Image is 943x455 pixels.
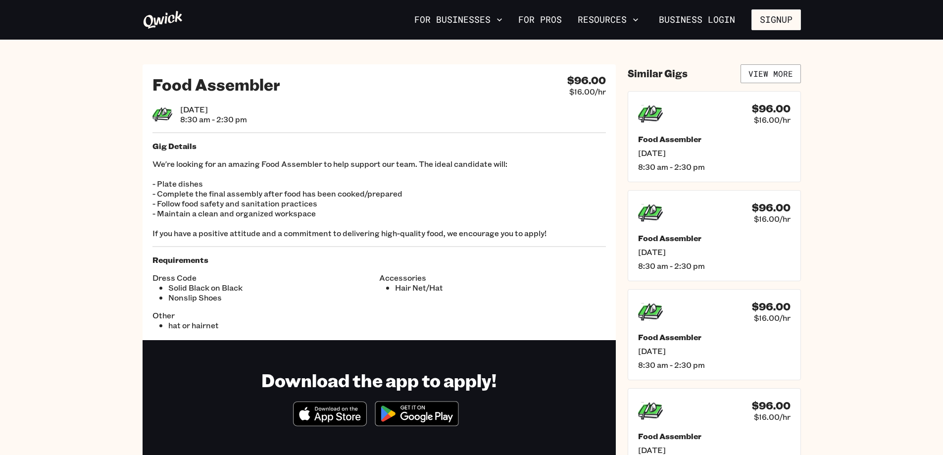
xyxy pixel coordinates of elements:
span: $16.00/hr [754,214,791,224]
a: Business Login [650,9,744,30]
li: Hair Net/Hat [395,283,606,293]
span: 8:30 am - 2:30 pm [638,360,791,370]
li: Nonslip Shoes [168,293,379,303]
h4: $96.00 [752,301,791,313]
h5: Food Assembler [638,134,791,144]
span: Other [152,310,379,320]
a: View More [741,64,801,83]
a: For Pros [514,11,566,28]
h1: Download the app to apply! [261,369,496,391]
span: [DATE] [638,445,791,455]
span: 8:30 am - 2:30 pm [638,162,791,172]
span: 8:30 am - 2:30 pm [180,114,247,124]
a: $96.00$16.00/hrFood Assembler[DATE]8:30 am - 2:30 pm [628,91,801,182]
span: Dress Code [152,273,379,283]
span: [DATE] [638,247,791,257]
h5: Gig Details [152,141,606,151]
a: $96.00$16.00/hrFood Assembler[DATE]8:30 am - 2:30 pm [628,190,801,281]
a: $96.00$16.00/hrFood Assembler[DATE]8:30 am - 2:30 pm [628,289,801,380]
h5: Food Assembler [638,233,791,243]
a: Download on the App Store [293,418,367,428]
img: Get it on Google Play [369,395,465,432]
span: 8:30 am - 2:30 pm [638,261,791,271]
span: [DATE] [180,104,247,114]
h5: Requirements [152,255,606,265]
p: We're looking for an amazing Food Assembler to help support our team. The ideal candidate will: -... [152,159,606,238]
h5: Food Assembler [638,332,791,342]
span: [DATE] [638,346,791,356]
h4: Similar Gigs [628,67,688,80]
button: For Businesses [410,11,506,28]
span: Accessories [379,273,606,283]
button: Signup [751,9,801,30]
h4: $96.00 [752,202,791,214]
li: hat or hairnet [168,320,379,330]
h2: Food Assembler [152,74,280,94]
span: $16.00/hr [569,87,606,97]
h4: $96.00 [752,400,791,412]
h5: Food Assembler [638,431,791,441]
span: $16.00/hr [754,412,791,422]
li: Solid Black on Black [168,283,379,293]
h4: $96.00 [567,74,606,87]
span: [DATE] [638,148,791,158]
button: Resources [574,11,643,28]
h4: $96.00 [752,102,791,115]
span: $16.00/hr [754,313,791,323]
span: $16.00/hr [754,115,791,125]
